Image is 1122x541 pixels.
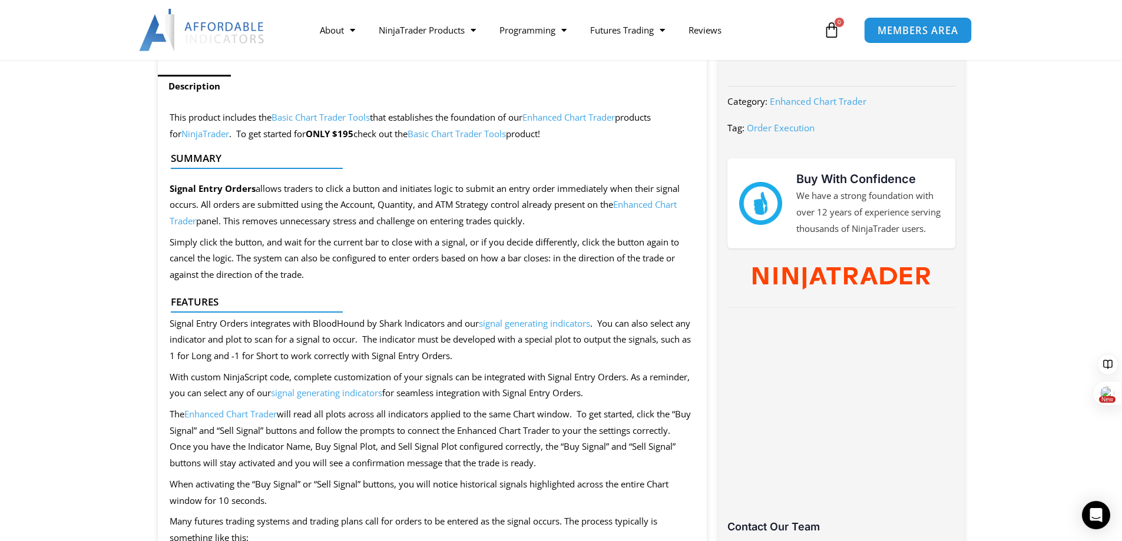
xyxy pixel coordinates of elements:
[308,16,367,44] a: About
[170,182,256,194] strong: Signal Entry Orders
[677,16,733,44] a: Reviews
[170,109,696,142] p: This product includes the that establishes the foundation of our products for . To get started for
[408,128,506,140] a: Basic Chart Trader Tools
[170,478,668,506] span: When activating the “Buy Signal” or “Sell Signal” buttons, you will notice historical signals hig...
[353,128,540,140] span: check out the product!
[158,75,231,98] a: Description
[727,520,955,533] h3: Contact Our Team
[727,323,955,529] iframe: Customer reviews powered by Trustpilot
[170,408,691,469] span: The will read all plots across all indicators applied to the same Chart window. To get started, c...
[271,387,382,399] a: signal generating indicators
[835,18,844,27] span: 0
[806,13,858,47] a: 0
[753,267,930,290] img: NinjaTrader Wordmark color RGB | Affordable Indicators – NinjaTrader
[170,181,696,230] p: allows traders to click a button and initiates logic to submit an entry order immediately when th...
[727,122,744,134] span: Tag:
[181,128,229,140] a: NinjaTrader
[1082,501,1110,529] div: Open Intercom Messenger
[382,387,583,399] span: for seamless integration with Signal Entry Orders.
[522,111,615,123] a: Enhanced Chart Trader
[796,170,944,188] h3: Buy With Confidence
[488,16,578,44] a: Programming
[770,95,866,107] a: Enhanced Chart Trader
[139,9,266,51] img: LogoAI | Affordable Indicators – NinjaTrader
[739,182,782,224] img: mark thumbs good 43913 | Affordable Indicators – NinjaTrader
[171,152,685,164] h4: Summary
[306,128,353,140] strong: ONLY $195
[184,408,277,420] a: Enhanced Chart Trader
[170,369,696,402] p: With custom NinjaScript code, complete customization of your signals can be integrated with Signa...
[578,16,677,44] a: Futures Trading
[367,16,488,44] a: NinjaTrader Products
[864,16,972,43] a: MEMBERS AREA
[272,111,370,123] a: Basic Chart Trader Tools
[170,234,696,284] p: Simply click the button, and wait for the current bar to close with a signal, or if you decide di...
[170,316,696,365] p: Signal Entry Orders integrates with BloodHound by Shark Indicators and our . You can also select ...
[878,25,958,35] span: MEMBERS AREA
[727,95,767,107] span: Category:
[747,122,815,134] a: Order Execution
[796,188,944,237] p: We have a strong foundation with over 12 years of experience serving thousands of NinjaTrader users.
[171,296,685,308] h4: Features
[308,16,820,44] nav: Menu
